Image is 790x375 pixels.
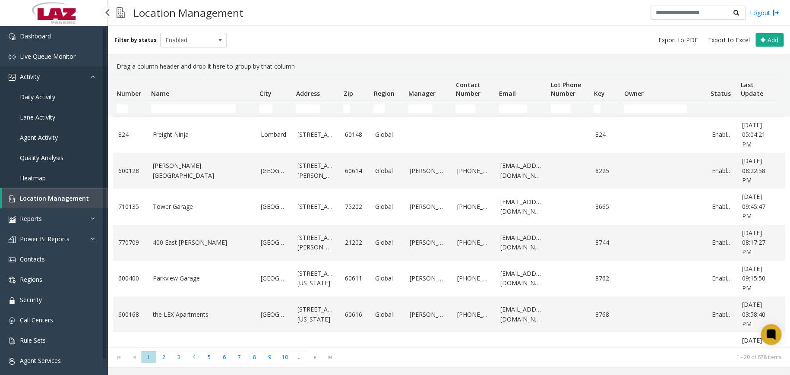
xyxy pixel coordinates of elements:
span: Page 11 [292,351,307,363]
a: [EMAIL_ADDRESS][DOMAIN_NAME] [500,233,542,252]
span: [DATE] 09:15:50 PM [742,265,765,292]
a: [PHONE_NUMBER] [457,274,490,283]
a: 600168 [118,310,142,319]
a: [PERSON_NAME] [410,274,447,283]
td: Email Filter [495,101,547,117]
img: 'icon' [9,256,16,263]
img: logout [772,8,779,17]
img: 'icon' [9,337,16,344]
kendo-pager-info: 1 - 20 of 678 items [343,353,781,361]
img: 'icon' [9,297,16,304]
span: Agent Services [20,356,61,365]
a: Global [375,346,399,355]
img: pageIcon [117,2,125,23]
a: [STREET_ADDRESS] [297,130,335,139]
span: Security [20,296,42,304]
a: 8902 [595,346,615,355]
span: Manager [408,89,435,98]
a: 824 [595,130,615,139]
a: Global [375,274,399,283]
span: Address [296,89,319,98]
input: Lot Phone Number Filter [550,104,570,113]
a: [DATE] 09:45:47 PM [742,192,775,221]
input: Zip Filter [343,104,350,113]
span: Agent Activity [20,133,58,142]
span: Dashboard [20,32,51,40]
a: [DATE] 08:22:58 PM [742,156,775,185]
a: [DATE] 03:30:53 AM [742,336,775,365]
td: Key Filter [590,101,620,117]
a: Enabled [712,202,732,211]
span: Zip [343,89,353,98]
img: 'icon' [9,277,16,284]
a: 60611 [345,274,365,283]
span: City [259,89,271,98]
a: Global [375,238,399,247]
a: 60148 [345,130,365,139]
span: [DATE] 03:30:53 AM [742,336,765,364]
a: Global [375,310,399,319]
a: [PHONE_NUMBER] [457,166,490,176]
span: Region [373,89,394,98]
span: [DATE] 08:22:58 PM [742,157,765,184]
a: 21202 [345,238,365,247]
a: [EMAIL_ADDRESS][DOMAIN_NAME] [500,305,542,324]
a: [PERSON_NAME] [410,310,447,319]
a: [EMAIL_ADDRESS][DOMAIN_NAME] [500,161,542,180]
a: 710135 [118,202,142,211]
span: Location Management [20,194,89,202]
span: Email [499,89,515,98]
span: Contacts [20,255,45,263]
a: 60614 [345,166,365,176]
img: 'icon' [9,33,16,40]
a: Global [375,166,399,176]
span: Reports [20,214,42,223]
a: Tower Garage [153,202,250,211]
td: Region Filter [370,101,404,117]
img: 'icon' [9,216,16,223]
a: Enabled [712,238,732,247]
a: [STREET_ADDRESS] [297,202,335,211]
span: Daily Activity [20,93,55,101]
a: Logout [750,8,779,17]
a: [PERSON_NAME] [410,238,447,247]
span: Add [768,36,778,44]
span: Quality Analysis [20,154,63,162]
div: Data table [108,75,790,347]
img: 'icon' [9,317,16,324]
a: Global [375,130,399,139]
a: 600400 [118,274,142,283]
span: Page 1 [141,351,156,363]
a: [GEOGRAPHIC_DATA] [261,310,287,319]
span: Export to PDF [658,36,698,44]
span: Page 5 [202,351,217,363]
button: Add [755,33,784,47]
th: Status [707,75,737,101]
span: Power BI Reports [20,235,70,243]
span: Go to the next page [309,354,321,361]
span: Contact Number [455,81,480,98]
span: Lane Activity [20,113,55,121]
a: [GEOGRAPHIC_DATA] [261,202,287,211]
a: [GEOGRAPHIC_DATA] [261,166,287,176]
img: 'icon' [9,195,16,202]
a: 400 East [PERSON_NAME] [153,238,250,247]
td: Lot Phone Number Filter [547,101,590,117]
a: 75202 [345,202,365,211]
a: 60616 [345,310,365,319]
a: 8744 [595,238,615,247]
a: [DATE] 08:17:27 PM [742,228,775,257]
span: Live Queue Monitor [20,52,76,60]
a: [EMAIL_ADDRESS][DOMAIN_NAME] [500,197,542,217]
a: [EMAIL_ADDRESS][DOMAIN_NAME] [500,269,542,288]
span: [DATE] 05:04:21 PM [742,121,765,148]
input: Key Filter [594,104,600,113]
input: Region Filter [373,104,385,113]
span: Page 10 [277,351,292,363]
a: [GEOGRAPHIC_DATA] [261,346,287,355]
span: Heatmap [20,174,46,182]
a: [STREET_ADDRESS] [297,346,335,355]
a: Lombard [261,130,287,139]
span: Lot Phone Number [550,81,581,98]
div: Drag a column header and drop it here to group by that column [113,58,785,75]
